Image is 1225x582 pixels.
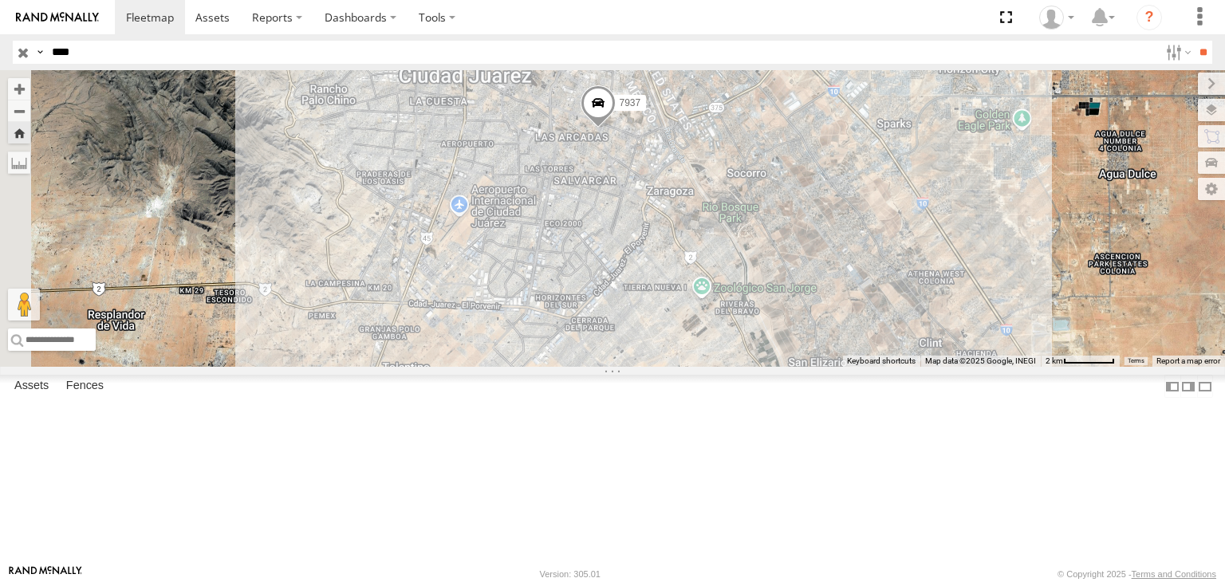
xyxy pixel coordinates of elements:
[1160,41,1194,64] label: Search Filter Options
[16,12,99,23] img: rand-logo.svg
[925,356,1036,365] span: Map data ©2025 Google, INEGI
[1156,356,1220,365] a: Report a map error
[1197,375,1213,398] label: Hide Summary Table
[8,78,30,100] button: Zoom in
[8,100,30,122] button: Zoom out
[1136,5,1162,30] i: ?
[6,376,57,398] label: Assets
[1034,6,1080,29] div: foxconn f
[8,151,30,174] label: Measure
[1180,375,1196,398] label: Dock Summary Table to the Right
[1164,375,1180,398] label: Dock Summary Table to the Left
[8,289,40,320] button: Drag Pegman onto the map to open Street View
[1058,569,1216,579] div: © Copyright 2025 -
[1132,569,1216,579] a: Terms and Conditions
[8,122,30,144] button: Zoom Home
[1046,356,1063,365] span: 2 km
[1041,356,1120,367] button: Map Scale: 2 km per 61 pixels
[847,356,916,367] button: Keyboard shortcuts
[9,566,82,582] a: Visit our Website
[33,41,46,64] label: Search Query
[540,569,601,579] div: Version: 305.01
[1128,358,1144,364] a: Terms
[58,376,112,398] label: Fences
[1198,178,1225,200] label: Map Settings
[619,97,640,108] span: 7937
